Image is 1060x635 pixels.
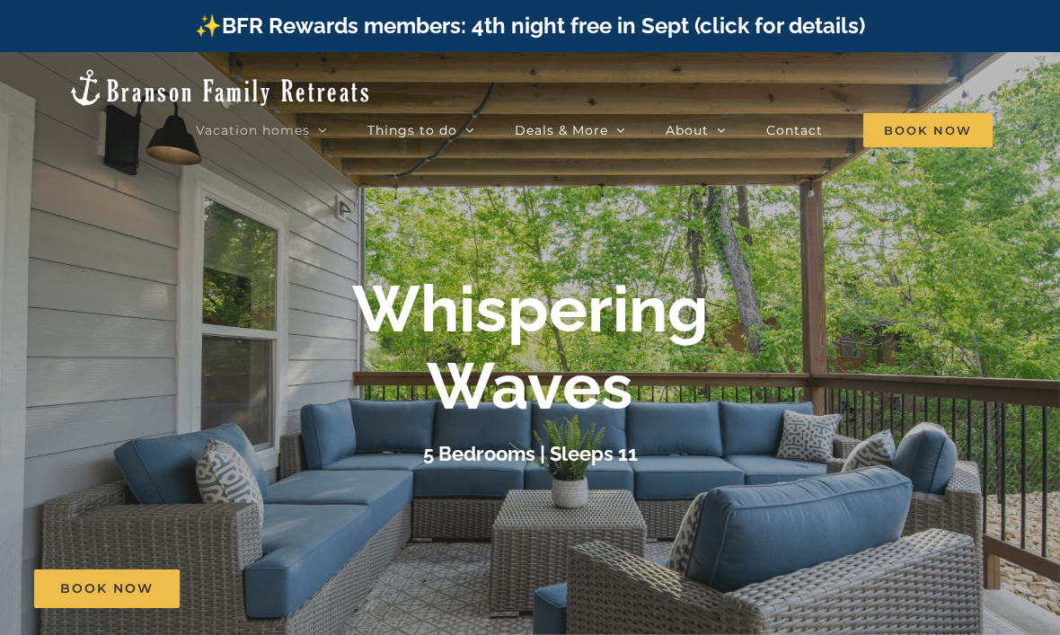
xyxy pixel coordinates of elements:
a: Things to do [367,112,474,148]
span: Things to do [367,124,457,137]
span: Deals & More [515,124,608,137]
img: Branson Family Retreats Logo [67,67,372,108]
a: Vacation homes [196,112,327,148]
h3: 5 Bedrooms | Sleeps 11 [423,442,638,465]
span: Book Now [60,581,154,596]
a: ✨BFR Rewards members: 4th night free in Sept (click for details) [195,13,865,39]
a: Deals & More [515,112,625,148]
nav: Main Menu [196,112,993,148]
a: Contact [766,112,823,148]
span: About [666,124,709,137]
span: Contact [766,124,823,137]
a: About [666,112,726,148]
a: Book Now [34,569,180,608]
b: Whispering Waves [352,270,709,424]
span: Vacation homes [196,124,310,137]
span: Book Now [863,113,993,147]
